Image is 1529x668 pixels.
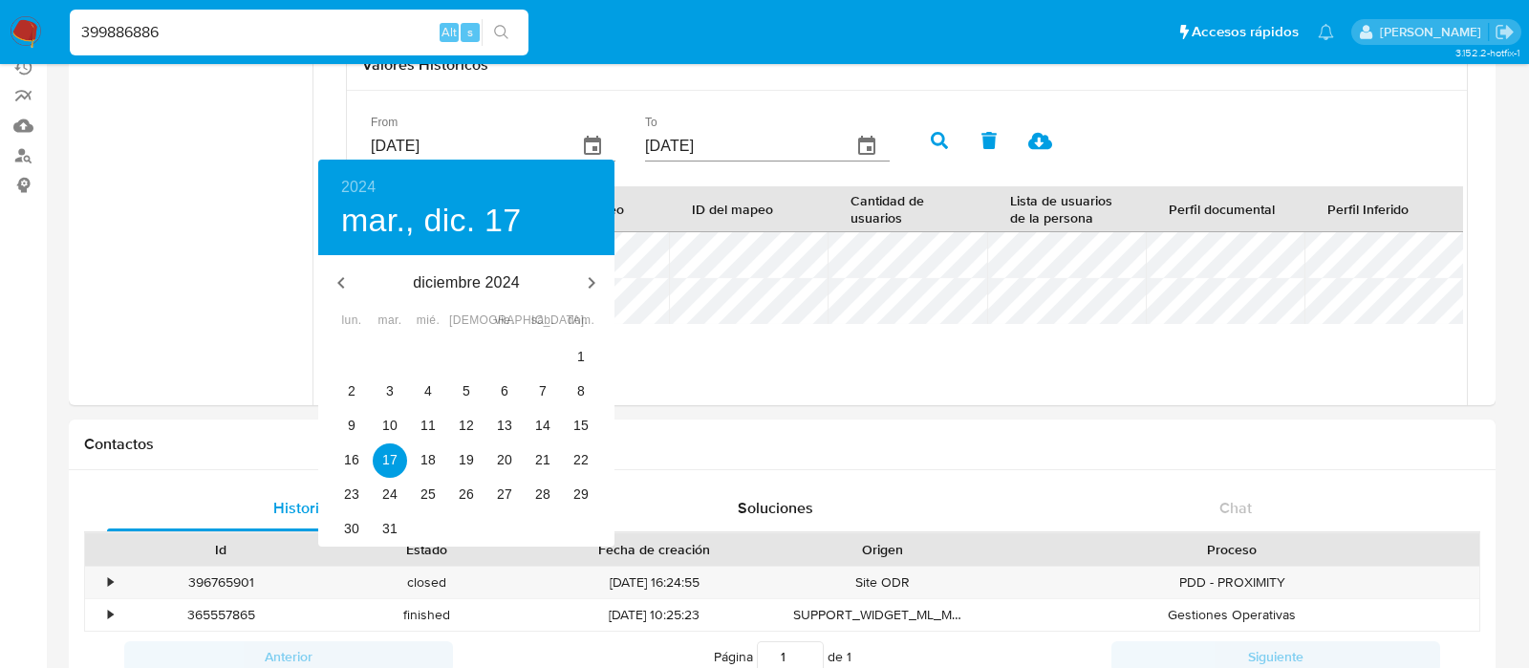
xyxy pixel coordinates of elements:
[487,312,522,331] span: vie.
[334,375,369,409] button: 2
[449,478,484,512] button: 26
[564,443,598,478] button: 22
[487,375,522,409] button: 6
[348,381,355,400] p: 2
[386,381,394,400] p: 3
[411,478,445,512] button: 25
[420,416,436,435] p: 11
[341,201,521,241] button: mar., dic. 17
[449,443,484,478] button: 19
[459,485,474,504] p: 26
[463,381,470,400] p: 5
[487,478,522,512] button: 27
[487,443,522,478] button: 20
[497,485,512,504] p: 27
[411,443,445,478] button: 18
[487,409,522,443] button: 13
[334,512,369,547] button: 30
[382,485,398,504] p: 24
[373,312,407,331] span: mar.
[564,409,598,443] button: 15
[449,409,484,443] button: 12
[526,478,560,512] button: 28
[382,450,398,469] p: 17
[526,409,560,443] button: 14
[526,443,560,478] button: 21
[577,381,585,400] p: 8
[573,450,589,469] p: 22
[382,519,398,538] p: 31
[497,450,512,469] p: 20
[501,381,508,400] p: 6
[535,450,550,469] p: 21
[573,416,589,435] p: 15
[459,450,474,469] p: 19
[334,478,369,512] button: 23
[411,375,445,409] button: 4
[364,271,569,294] p: diciembre 2024
[459,416,474,435] p: 12
[535,416,550,435] p: 14
[373,512,407,547] button: 31
[382,416,398,435] p: 10
[535,485,550,504] p: 28
[348,416,355,435] p: 9
[344,485,359,504] p: 23
[334,443,369,478] button: 16
[449,312,484,331] span: [DEMOGRAPHIC_DATA].
[373,375,407,409] button: 3
[526,375,560,409] button: 7
[373,478,407,512] button: 24
[526,312,560,331] span: sáb.
[564,478,598,512] button: 29
[341,174,376,201] button: 2024
[539,381,547,400] p: 7
[411,409,445,443] button: 11
[334,312,369,331] span: lun.
[344,450,359,469] p: 16
[334,409,369,443] button: 9
[420,450,436,469] p: 18
[344,519,359,538] p: 30
[411,312,445,331] span: mié.
[573,485,589,504] p: 29
[564,375,598,409] button: 8
[373,443,407,478] button: 17
[564,340,598,375] button: 1
[564,312,598,331] span: dom.
[420,485,436,504] p: 25
[373,409,407,443] button: 10
[497,416,512,435] p: 13
[577,347,585,366] p: 1
[449,375,484,409] button: 5
[424,381,432,400] p: 4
